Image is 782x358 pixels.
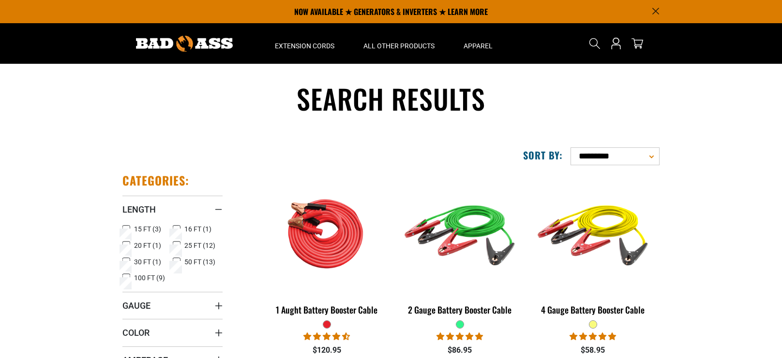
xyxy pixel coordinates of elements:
[122,300,150,311] span: Gauge
[122,204,156,215] span: Length
[122,196,223,223] summary: Length
[534,173,652,320] a: yellow 4 Gauge Battery Booster Cable
[122,327,150,338] span: Color
[260,23,349,64] summary: Extension Cords
[534,305,652,314] div: 4 Gauge Battery Booster Cable
[122,319,223,346] summary: Color
[122,292,223,319] summary: Gauge
[134,258,161,265] span: 30 FT (1)
[136,36,233,52] img: Bad Ass Extension Cords
[268,173,386,320] a: features 1 Aught Battery Booster Cable
[268,344,386,356] div: $120.95
[184,258,215,265] span: 50 FT (13)
[349,23,449,64] summary: All Other Products
[122,173,189,188] h2: Categories:
[184,226,211,232] span: 16 FT (1)
[401,173,519,320] a: green 2 Gauge Battery Booster Cable
[532,178,654,289] img: yellow
[134,274,165,281] span: 100 FT (9)
[266,178,388,289] img: features
[275,42,334,50] span: Extension Cords
[401,305,519,314] div: 2 Gauge Battery Booster Cable
[464,42,493,50] span: Apparel
[570,332,616,341] span: 5.00 stars
[122,81,660,116] h1: Search results
[587,36,602,51] summary: Search
[401,344,519,356] div: $86.95
[449,23,507,64] summary: Apparel
[436,332,483,341] span: 5.00 stars
[268,305,386,314] div: 1 Aught Battery Booster Cable
[184,242,215,249] span: 25 FT (12)
[134,242,161,249] span: 20 FT (1)
[534,344,652,356] div: $58.95
[399,178,521,289] img: green
[523,149,563,161] label: Sort by:
[303,332,350,341] span: 4.56 stars
[363,42,435,50] span: All Other Products
[134,226,161,232] span: 15 FT (3)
